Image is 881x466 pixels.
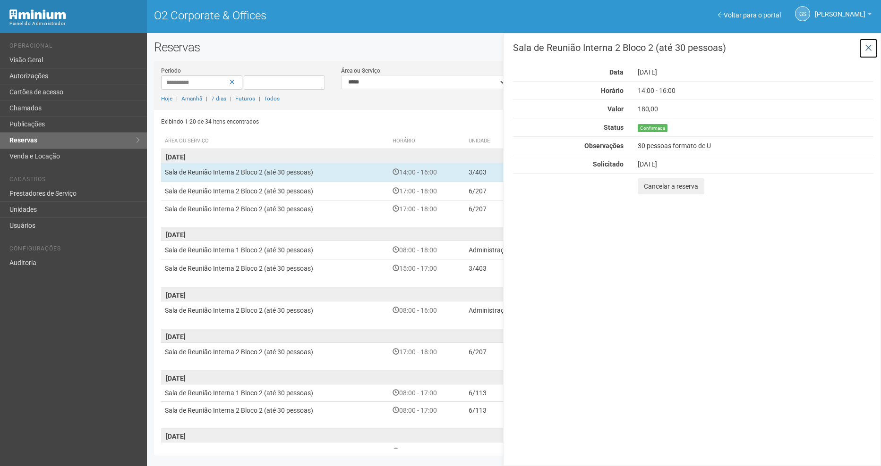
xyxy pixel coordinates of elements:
li: Cadastros [9,176,140,186]
strong: [DATE] [166,231,186,239]
td: 6/113 [465,384,539,402]
div: [DATE] [631,68,881,76]
div: [DATE] [631,160,881,168]
strong: Valor [607,105,624,113]
a: 7 dias [211,95,226,102]
li: Configurações [9,245,140,255]
td: Sala de Reunião Interna 1 Bloco 2 (até 30 pessoas) [161,442,389,461]
img: Minium [9,9,66,19]
td: Administração [465,241,539,259]
span: | [230,95,231,102]
h3: Sala de Reunião Interna 2 Bloco 2 (até 30 pessoas) [513,43,873,52]
td: 6/113 [465,402,539,419]
label: Período [161,67,181,75]
strong: Status [604,124,624,131]
span: Gabriela Souza [815,1,865,18]
div: 180,00 [631,105,881,113]
strong: Data [609,68,624,76]
h2: Reservas [154,40,507,54]
strong: [DATE] [166,153,186,161]
td: 08:00 - 16:00 [389,301,465,319]
td: Administração [465,301,539,319]
td: Sala de Reunião Interna 2 Bloco 2 (até 30 pessoas) [161,163,389,182]
td: 6/219 [465,442,539,461]
td: 6/207 [465,200,539,217]
td: Sala de Reunião Interna 1 Bloco 2 (até 30 pessoas) [161,241,389,259]
div: Painel do Administrador [9,19,140,28]
td: 3/403 [465,163,539,182]
td: Sala de Reunião Interna 2 Bloco 2 (até 30 pessoas) [161,402,389,419]
td: 3/403 [465,259,539,278]
span: | [206,95,207,102]
td: Sala de Reunião Interna 2 Bloco 2 (até 30 pessoas) [161,200,389,217]
a: Hoje [161,95,172,102]
th: Horário [389,133,465,149]
strong: [DATE] [166,374,186,382]
strong: [DATE] [166,333,186,341]
a: Voltar para o portal [718,11,781,19]
a: Futuros [235,95,255,102]
a: Todos [264,95,280,102]
td: 08:00 - 17:00 [389,384,465,402]
li: Operacional [9,42,140,52]
td: Sala de Reunião Interna 2 Bloco 2 (até 30 pessoas) [161,259,389,278]
label: Área ou Serviço [341,67,380,75]
span: Confirmada [638,124,667,132]
td: 17:00 - 18:00 [389,342,465,361]
th: Unidade [465,133,539,149]
td: Sala de Reunião Interna 2 Bloco 2 (até 30 pessoas) [161,342,389,361]
td: 08:00 - 17:00 [389,402,465,419]
th: Área ou Serviço [161,133,389,149]
span: | [176,95,178,102]
span: | [259,95,260,102]
td: 15:00 - 17:00 [389,259,465,278]
td: Sala de Reunião Interna 1 Bloco 2 (até 30 pessoas) [161,384,389,402]
td: 14:00 - 16:00 [389,163,465,182]
h1: O2 Corporate & Offices [154,9,507,22]
td: 17:00 - 18:00 [389,200,465,217]
td: 08:00 - 18:00 [389,241,465,259]
strong: Horário [601,87,624,94]
strong: [DATE] [166,433,186,440]
td: 6/207 [465,342,539,361]
div: 14:00 - 16:00 [631,86,881,95]
div: Exibindo 1-20 de 34 itens encontrados [161,115,514,129]
a: GS [795,6,810,21]
button: Cancelar a reserva [638,178,704,194]
a: [PERSON_NAME] [815,12,872,19]
a: Amanhã [181,95,202,102]
strong: Observações [584,142,624,150]
strong: Solicitado [593,160,624,168]
strong: [DATE] [166,291,186,299]
td: 17:00 - 18:00 [389,182,465,200]
td: Sala de Reunião Interna 2 Bloco 2 (até 30 pessoas) [161,182,389,200]
td: 6/207 [465,182,539,200]
div: 30 pessoas formato de U [631,141,881,150]
td: 09:00 - 15:00 [389,442,465,461]
td: Sala de Reunião Interna 2 Bloco 2 (até 30 pessoas) [161,301,389,319]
